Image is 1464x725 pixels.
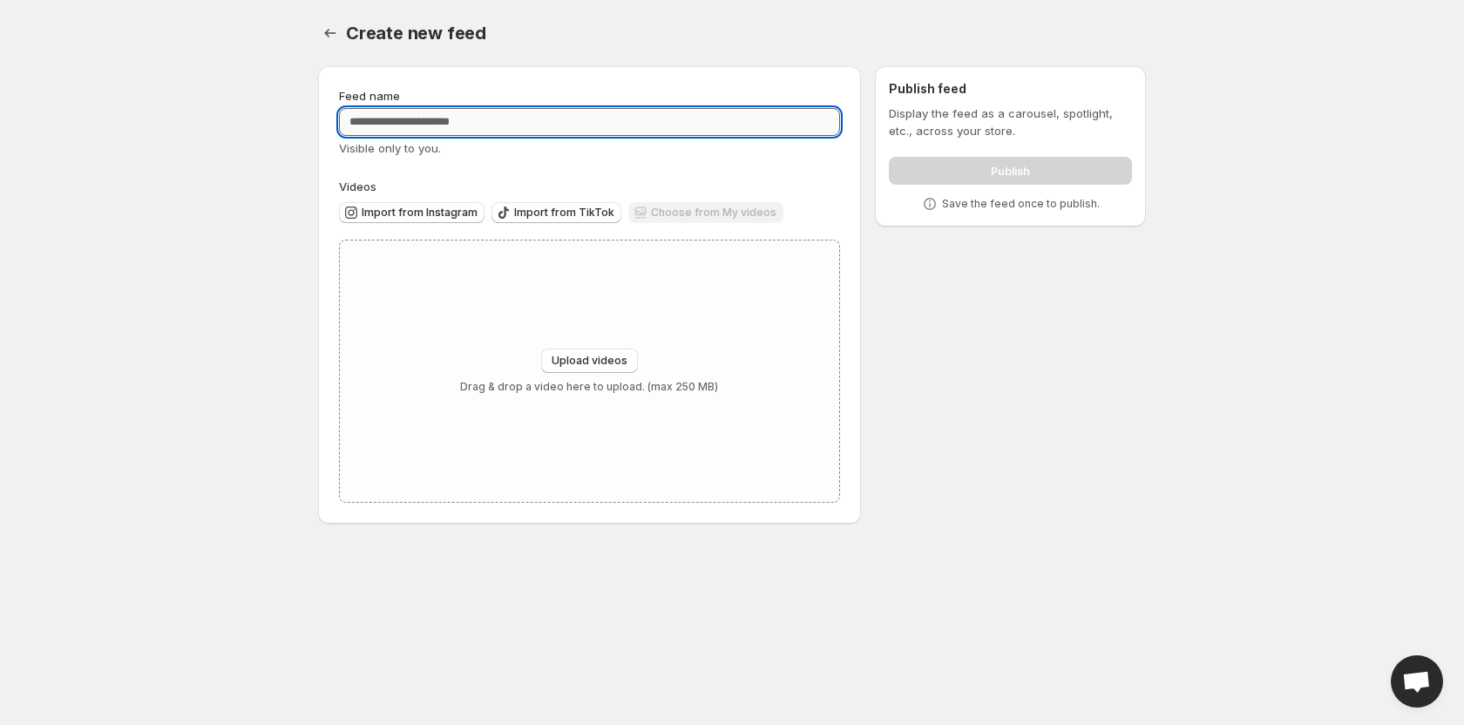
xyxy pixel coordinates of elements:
[339,89,400,103] span: Feed name
[339,202,485,223] button: Import from Instagram
[552,354,627,368] span: Upload videos
[346,23,486,44] span: Create new feed
[491,202,621,223] button: Import from TikTok
[362,206,478,220] span: Import from Instagram
[514,206,614,220] span: Import from TikTok
[1391,655,1443,708] div: Open chat
[942,197,1100,211] p: Save the feed once to publish.
[889,105,1132,139] p: Display the feed as a carousel, spotlight, etc., across your store.
[889,80,1132,98] h2: Publish feed
[541,349,638,373] button: Upload videos
[339,141,441,155] span: Visible only to you.
[318,21,342,45] button: Settings
[460,380,718,394] p: Drag & drop a video here to upload. (max 250 MB)
[339,180,376,193] span: Videos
